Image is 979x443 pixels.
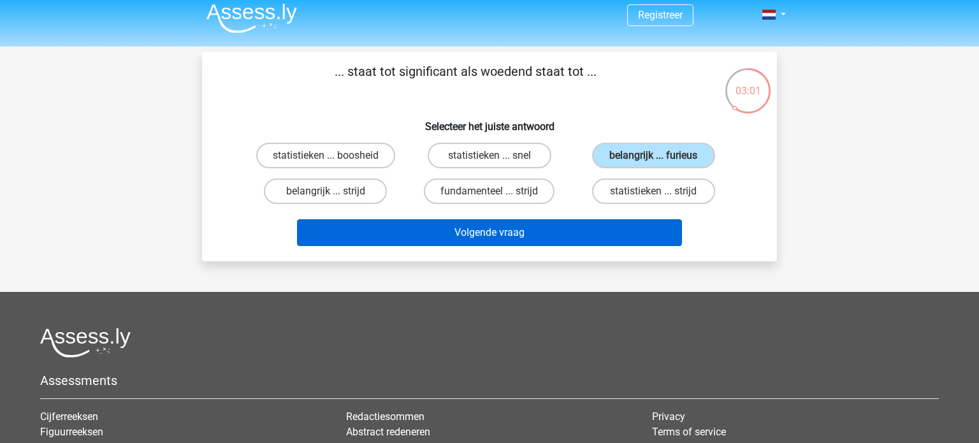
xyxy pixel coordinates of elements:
[592,178,715,204] label: statistieken ... strijd
[207,3,297,33] img: Assessly
[638,9,683,21] a: Registreer
[256,143,395,168] label: statistieken ... boosheid
[264,178,387,204] label: belangrijk ... strijd
[652,410,685,423] a: Privacy
[428,143,551,168] label: statistieken ... snel
[40,328,131,358] img: Assessly logo
[346,426,430,438] a: Abstract redeneren
[297,219,683,246] button: Volgende vraag
[652,426,726,438] a: Terms of service
[222,62,709,100] p: ... staat tot significant als woedend staat tot ...
[724,67,772,99] div: 03:01
[40,373,939,388] h5: Assessments
[222,110,757,133] h6: Selecteer het juiste antwoord
[40,426,103,438] a: Figuurreeksen
[424,178,555,204] label: fundamenteel ... strijd
[40,410,98,423] a: Cijferreeksen
[346,410,424,423] a: Redactiesommen
[592,143,715,168] label: belangrijk ... furieus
